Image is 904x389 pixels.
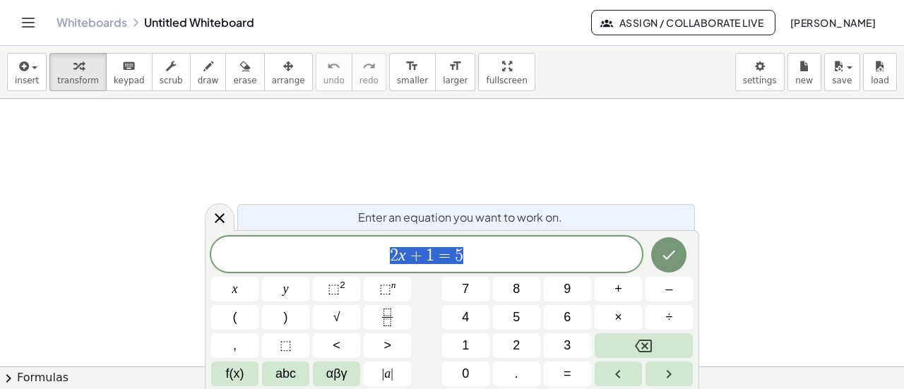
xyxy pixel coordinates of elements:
span: = [434,247,455,264]
button: Less than [313,333,360,358]
button: Greater than [364,333,411,358]
button: scrub [152,53,191,91]
button: x [211,277,258,301]
span: draw [198,76,219,85]
span: , [233,336,237,355]
i: format_size [405,58,419,75]
button: Times [595,305,642,330]
button: 7 [442,277,489,301]
span: . [515,364,518,383]
button: Placeholder [262,333,309,358]
span: 6 [564,308,571,327]
span: new [795,76,813,85]
span: αβγ [326,364,347,383]
button: 8 [493,277,540,301]
button: ) [262,305,309,330]
button: save [824,53,860,91]
span: × [614,308,622,327]
span: – [665,280,672,299]
button: Fraction [364,305,411,330]
button: format_sizelarger [435,53,475,91]
button: Greek alphabet [313,361,360,386]
button: fullscreen [478,53,535,91]
span: + [614,280,622,299]
button: Done [651,237,686,273]
span: 2 [390,247,398,264]
button: Alphabet [262,361,309,386]
span: 3 [564,336,571,355]
button: erase [225,53,264,91]
span: + [406,247,427,264]
span: < [333,336,340,355]
span: ÷ [666,308,673,327]
span: transform [57,76,99,85]
button: Absolute value [364,361,411,386]
button: Functions [211,361,258,386]
span: 8 [513,280,520,299]
button: 1 [442,333,489,358]
span: y [283,280,289,299]
span: 9 [564,280,571,299]
span: keypad [114,76,145,85]
span: redo [359,76,379,85]
span: 5 [455,247,463,264]
button: , [211,333,258,358]
span: smaller [397,76,428,85]
button: Right arrow [646,361,693,386]
span: 5 [513,308,520,327]
button: undoundo [316,53,352,91]
span: [PERSON_NAME] [790,16,876,29]
button: 3 [544,333,591,358]
button: Assign / Collaborate Live [591,10,775,35]
span: 1 [426,247,434,264]
button: 0 [442,361,489,386]
span: Assign / Collaborate Live [603,16,763,29]
i: format_size [448,58,462,75]
button: keyboardkeypad [106,53,153,91]
span: larger [443,76,468,85]
span: fullscreen [486,76,527,85]
span: x [232,280,238,299]
span: insert [15,76,39,85]
button: 9 [544,277,591,301]
button: insert [7,53,47,91]
button: ( [211,305,258,330]
span: ⬚ [280,336,292,355]
span: > [383,336,391,355]
span: = [564,364,571,383]
button: Left arrow [595,361,642,386]
span: ) [284,308,288,327]
span: undo [323,76,345,85]
span: 1 [462,336,469,355]
span: settings [743,76,777,85]
button: draw [190,53,227,91]
button: y [262,277,309,301]
button: 2 [493,333,540,358]
var: x [398,246,406,264]
i: redo [362,58,376,75]
span: 7 [462,280,469,299]
button: Minus [646,277,693,301]
span: 0 [462,364,469,383]
button: settings [735,53,785,91]
button: 6 [544,305,591,330]
button: redoredo [352,53,386,91]
button: Backspace [595,333,693,358]
span: a [382,364,393,383]
span: f(x) [226,364,244,383]
button: [PERSON_NAME] [778,10,887,35]
i: undo [327,58,340,75]
span: | [382,366,385,381]
button: 5 [493,305,540,330]
button: Superscript [364,277,411,301]
span: scrub [160,76,183,85]
span: ⬚ [379,282,391,296]
button: 4 [442,305,489,330]
span: ( [233,308,237,327]
i: keyboard [122,58,136,75]
span: 2 [513,336,520,355]
span: load [871,76,889,85]
sup: n [391,280,396,290]
button: load [863,53,897,91]
span: √ [333,308,340,327]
